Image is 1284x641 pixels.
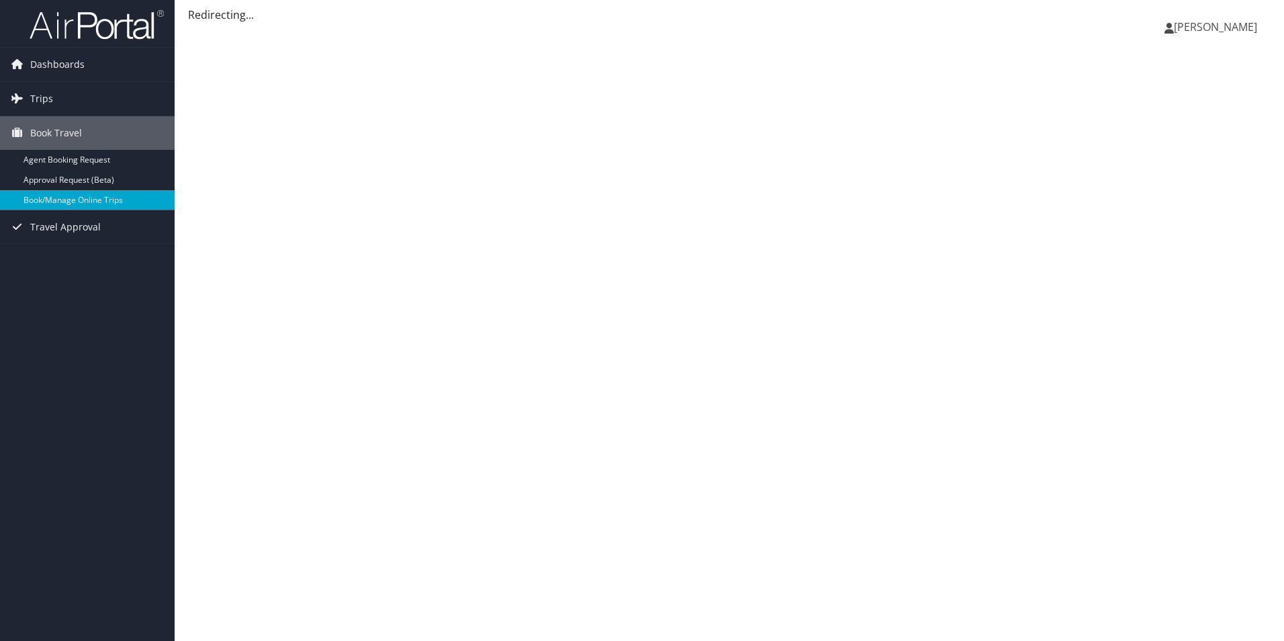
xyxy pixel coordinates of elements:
[30,116,82,150] span: Book Travel
[30,48,85,81] span: Dashboards
[30,210,101,244] span: Travel Approval
[30,9,164,40] img: airportal-logo.png
[1164,7,1271,47] a: [PERSON_NAME]
[1174,19,1257,34] span: [PERSON_NAME]
[30,82,53,116] span: Trips
[188,7,1271,23] div: Redirecting...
